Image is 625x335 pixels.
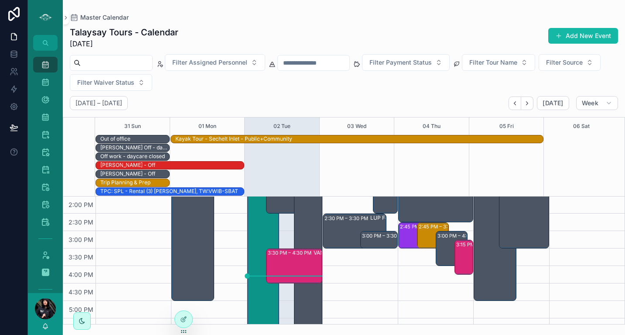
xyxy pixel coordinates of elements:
[28,51,63,293] div: scrollable content
[175,135,292,142] div: Kayak Tour - Sechelt Inlet - Public+Community
[175,135,292,143] div: Kayak Tour - Sechelt Inlet - Public+Community
[100,144,169,151] div: [PERSON_NAME] Off - daycare closed
[462,54,535,71] button: Select Button
[70,38,178,49] span: [DATE]
[66,271,96,278] span: 4:00 PM
[537,96,569,110] button: [DATE]
[347,117,366,135] button: 03 Wed
[66,201,96,208] span: 2:00 PM
[268,249,314,257] div: 3:30 PM – 4:30 PM
[80,13,129,22] span: Master Calendar
[400,222,446,231] div: 2:45 PM – 3:30 PM
[323,214,386,248] div: 2:30 PM – 3:30 PMLUP Follow-up
[399,223,430,248] div: 2:45 PM – 3:30 PM
[469,58,517,67] span: Filter Tour Name
[172,58,247,67] span: Filter Assigned Personnel
[66,253,96,261] span: 3:30 PM
[100,153,165,160] div: Off work - daycare closed
[77,78,134,87] span: Filter Waiver Status
[266,249,322,283] div: 3:30 PM – 4:30 PMVAN: TO - [PERSON_NAME] (3) [PERSON_NAME], TW:FQGE-NJWQ
[100,162,155,169] div: [PERSON_NAME] - Off
[165,54,265,71] button: Select Button
[100,187,238,195] div: TPC: SPL - Rental (3) Elea Hardy-Charbonnier, TW:VWIB-SBAT
[521,97,533,110] button: Next
[455,240,473,274] div: 3:15 PM – 4:15 PM
[67,323,96,331] span: 5:30 PM
[362,54,450,71] button: Select Button
[499,179,549,248] div: 1:30 PM – 3:30 PMMANAGEMENT CALENDAR REVIEW
[75,99,122,107] h2: [DATE] – [DATE]
[539,54,601,71] button: Select Button
[70,26,178,38] h1: Talaysay Tours - Calendar
[100,152,165,160] div: Off work - daycare closed
[543,99,563,107] span: [DATE]
[100,179,150,186] div: Trip Planning & Prep
[509,97,521,110] button: Back
[548,28,618,44] button: Add New Event
[198,117,216,135] button: 01 Mon
[100,135,130,142] div: Out of office
[582,99,598,107] span: Week
[437,231,483,240] div: 3:00 PM – 4:00 PM
[423,117,441,135] button: 04 Thu
[456,240,500,249] div: 3:15 PM – 4:15 PM
[362,231,408,240] div: 3:00 PM – 3:30 PM
[38,10,52,24] img: App logo
[100,144,169,152] div: Becky Off - daycare closed
[100,170,155,177] div: [PERSON_NAME] - Off
[546,58,583,67] span: Filter Source
[100,170,155,178] div: Candace - Off
[576,96,618,110] button: Week
[573,117,590,135] button: 06 Sat
[124,117,141,135] button: 31 Sun
[66,218,96,226] span: 2:30 PM
[314,249,367,256] div: VAN: TO - [PERSON_NAME] (3) [PERSON_NAME], TW:FQGE-NJWQ
[70,74,152,91] button: Select Button
[370,214,407,221] div: LUP Follow-up
[369,58,432,67] span: Filter Payment Status
[324,214,370,223] div: 2:30 PM – 3:30 PM
[419,222,464,231] div: 2:45 PM – 3:30 PM
[66,236,96,243] span: 3:00 PM
[436,231,467,266] div: 3:00 PM – 4:00 PM
[70,13,129,22] a: Master Calendar
[273,117,290,135] button: 02 Tue
[417,223,448,248] div: 2:45 PM – 3:30 PM
[100,135,130,143] div: Out of office
[100,188,238,195] div: TPC: SPL - Rental (3) [PERSON_NAME], TW:VWIB-SBAT
[67,306,96,313] span: 5:00 PM
[361,231,397,248] div: 3:00 PM – 3:30 PM
[499,117,514,135] button: 05 Fri
[66,288,96,296] span: 4:30 PM
[100,161,155,169] div: Candace - Off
